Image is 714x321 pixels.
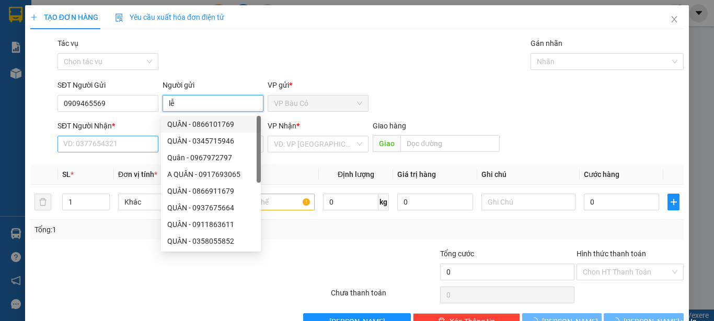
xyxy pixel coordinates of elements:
div: quân [101,21,186,34]
div: 0909424568 [101,34,186,49]
button: Close [660,5,689,34]
span: Đơn vị tính [118,170,157,179]
div: QUÂN - 0866101769 [167,118,255,130]
span: plus [30,14,38,21]
div: QUÂN - 0358055852 [167,235,255,247]
div: 30.000 [8,55,95,67]
div: QUÂN - 0866911679 [161,183,261,199]
label: Tác vụ [57,39,78,47]
div: Tên hàng: bìa hs ( : 1 ) [9,74,186,87]
div: QUÂN - 0345715946 [167,135,255,147]
span: VP Nhận [268,122,296,130]
span: Yêu cầu xuất hóa đơn điện tử [115,13,224,21]
span: Giá trị hàng [397,170,436,179]
input: 0 [397,194,473,210]
input: Ghi Chú [481,194,575,210]
div: Tổng: 1 [34,224,277,235]
span: plus [668,198,679,206]
div: Quân - 0967972797 [161,149,261,166]
span: Cước hàng [584,170,619,179]
div: Người gửi [163,79,263,91]
div: Chưa thanh toán [330,287,439,305]
div: Quân - 0967972797 [167,152,255,163]
span: close [670,15,678,23]
span: Gửi: [9,10,25,21]
span: Khác [124,194,206,210]
div: VP gửi [268,79,368,91]
div: QUÂN - 0937675664 [167,202,255,213]
img: icon [115,14,123,22]
span: kg [378,194,389,210]
span: SL [62,170,71,179]
div: SĐT Người Nhận [57,120,158,132]
input: Dọc đường [400,135,500,152]
span: Định lượng [338,170,374,179]
div: VP Bàu Cỏ [9,9,94,21]
label: Gán nhãn [531,39,562,47]
span: VP Bàu Cỏ [274,96,362,111]
span: Giao hàng [373,122,406,130]
span: Nhận: [101,10,125,21]
div: 0865292436 [9,21,94,36]
span: TẠO ĐƠN HÀNG [30,13,98,21]
label: Hình thức thanh toán [577,249,646,258]
th: Ghi chú [477,164,580,185]
div: A QUÂN - 0917693065 [161,166,261,183]
div: QUÂN - 0911863611 [161,216,261,233]
div: QUÂN - 0345715946 [161,133,261,149]
button: delete [34,194,51,210]
span: CR : [8,56,24,67]
div: QUÂN - 0866911679 [167,185,255,197]
div: QUÂN - 0937675664 [161,199,261,216]
span: Giao [373,135,400,152]
div: An Sương [101,9,186,21]
div: SĐT Người Gửi [57,79,158,91]
button: plus [667,194,680,210]
span: SL [102,73,117,87]
div: QUÂN - 0358055852 [161,233,261,249]
div: A QUÂN - 0917693065 [167,169,255,180]
input: VD: Bàn, Ghế [221,194,315,210]
span: Tổng cước [440,249,474,258]
div: QUÂN - 0866101769 [161,116,261,133]
div: QUÂN - 0911863611 [167,219,255,230]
